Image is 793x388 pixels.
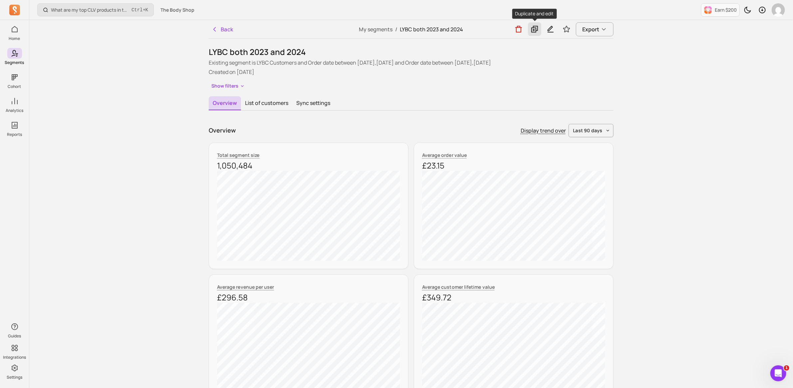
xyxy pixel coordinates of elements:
button: The Body Shop [156,4,198,16]
button: What are my top CLV products in the last 90 days?Ctrl+K [37,3,154,16]
span: Total segment size [217,152,259,158]
p: Analytics [6,108,23,113]
span: Average customer lifetime value [422,284,495,290]
span: last 90 days [573,127,603,134]
p: Reports [7,132,22,137]
span: 1 [784,365,789,371]
kbd: K [145,7,148,13]
button: Sync settings [292,96,334,110]
span: Export [582,25,599,33]
p: Created on [DATE] [209,68,614,76]
button: List of customers [241,96,292,110]
p: What are my top CLV products in the last 90 days? [51,7,129,13]
span: Average revenue per user [217,284,274,290]
p: Home [9,36,20,41]
p: Segments [5,60,24,65]
button: Toggle dark mode [741,3,754,17]
p: 1,050,484 [217,160,400,171]
span: / [393,26,400,33]
button: Show filters [209,81,248,91]
p: Integrations [3,355,26,360]
p: Display trend over [521,127,566,135]
span: Average order value [422,152,467,158]
img: avatar [772,3,785,17]
button: Back [209,23,236,36]
button: last 90 days [569,124,614,137]
a: My segments [359,26,393,33]
button: Overview [209,96,241,110]
button: Export [576,22,614,36]
span: The Body Shop [160,7,194,13]
p: £296.58 [217,292,400,303]
h1: LYBC both 2023 and 2024 [209,47,614,57]
kbd: Ctrl [132,7,143,13]
span: LYBC both 2023 and 2024 [400,26,463,33]
p: Settings [7,375,22,380]
p: Existing segment is LYBC Customers and Order date between [DATE],[DATE] and Order date between [D... [209,59,614,67]
p: Earn $200 [715,7,737,13]
iframe: Intercom live chat [770,365,786,381]
button: Toggle favorite [560,23,573,36]
canvas: chart [217,171,400,261]
canvas: chart [422,171,605,261]
p: Guides [8,333,21,339]
span: + [132,6,148,13]
p: £23.15 [422,160,605,171]
button: Earn $200 [701,3,740,17]
p: Overview [209,126,236,135]
button: Guides [7,320,22,340]
p: £349.72 [422,292,605,303]
p: Cohort [8,84,21,89]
